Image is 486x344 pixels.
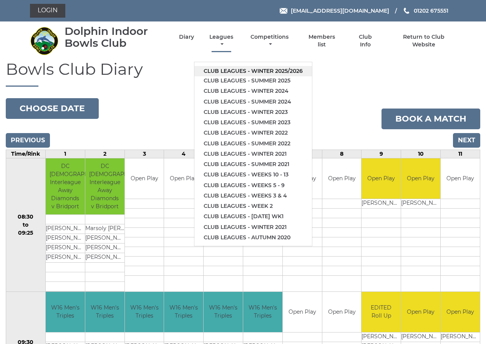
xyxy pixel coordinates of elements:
[46,158,85,215] td: DC [DEMOGRAPHIC_DATA] Interleague Away Diamonds v Bridport
[125,292,164,332] td: W16 Men's Triples
[85,224,124,234] td: Marsoly [PERSON_NAME]
[46,253,85,263] td: [PERSON_NAME]
[322,292,362,332] td: Open Play
[194,159,312,170] a: Club leagues - Summer 2021
[401,199,440,208] td: [PERSON_NAME]
[207,33,235,48] a: Leagues
[6,60,480,87] h1: Bowls Club Diary
[6,158,46,292] td: 08:30 to 09:25
[194,201,312,211] a: Club leagues - Week 2
[194,191,312,201] a: Club leagues - Weeks 3 & 4
[85,150,124,158] td: 2
[85,234,124,244] td: [PERSON_NAME]
[401,292,440,332] td: Open Play
[194,180,312,191] a: Club leagues - Weeks 5 - 9
[382,109,480,129] a: Book a match
[164,158,203,199] td: Open Play
[65,25,166,49] div: Dolphin Indoor Bowls Club
[46,292,85,332] td: W16 Men's Triples
[194,66,312,76] a: Club leagues - Winter 2025/2026
[194,222,312,232] a: Club leagues - Winter 2021
[322,158,362,199] td: Open Play
[414,7,448,14] span: 01202 675551
[124,150,164,158] td: 3
[194,170,312,180] a: Club leagues - Weeks 10 - 13
[85,253,124,263] td: [PERSON_NAME]
[401,158,440,199] td: Open Play
[194,138,312,149] a: Club leagues - Summer 2022
[362,150,401,158] td: 9
[391,33,456,48] a: Return to Club Website
[441,158,480,199] td: Open Play
[204,292,243,332] td: W16 Men's Triples
[164,150,204,158] td: 4
[362,158,401,199] td: Open Play
[362,199,401,208] td: [PERSON_NAME]
[125,158,164,199] td: Open Play
[441,150,480,158] td: 11
[179,33,194,41] a: Diary
[46,234,85,244] td: [PERSON_NAME]
[194,128,312,138] a: Club leagues - Winter 2022
[45,150,85,158] td: 1
[280,8,287,14] img: Email
[6,133,50,148] input: Previous
[194,211,312,222] a: Club leagues - [DATE] wk1
[46,244,85,253] td: [PERSON_NAME]
[85,158,124,215] td: DC [DEMOGRAPHIC_DATA] Interleague Away Diamonds v Bridport
[30,4,65,18] a: Login
[30,26,59,55] img: Dolphin Indoor Bowls Club
[6,98,99,119] button: Choose date
[441,292,480,332] td: Open Play
[249,33,291,48] a: Competitions
[441,332,480,342] td: [PERSON_NAME]
[401,332,440,342] td: [PERSON_NAME]
[85,244,124,253] td: [PERSON_NAME]
[194,232,312,243] a: Club leagues - Autumn 2020
[283,292,322,332] td: Open Play
[46,224,85,234] td: [PERSON_NAME]
[280,7,389,15] a: Email [EMAIL_ADDRESS][DOMAIN_NAME]
[403,7,448,15] a: Phone us 01202 675551
[404,8,409,14] img: Phone us
[194,117,312,128] a: Club leagues - Summer 2023
[194,97,312,107] a: Club leagues - Summer 2024
[453,133,480,148] input: Next
[6,150,46,158] td: Time/Rink
[194,86,312,96] a: Club leagues - Winter 2024
[304,33,339,48] a: Members list
[322,150,362,158] td: 8
[291,7,389,14] span: [EMAIL_ADDRESS][DOMAIN_NAME]
[85,292,124,332] td: W16 Men's Triples
[194,149,312,159] a: Club leagues - Winter 2021
[362,292,401,332] td: EDITED Roll Up
[194,76,312,86] a: Club leagues - Summer 2025
[194,62,312,246] ul: Leagues
[401,150,441,158] td: 10
[353,33,378,48] a: Club Info
[194,107,312,117] a: Club leagues - Winter 2023
[243,292,282,332] td: W16 Men's Triples
[362,332,401,342] td: [PERSON_NAME]
[164,292,203,332] td: W16 Men's Triples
